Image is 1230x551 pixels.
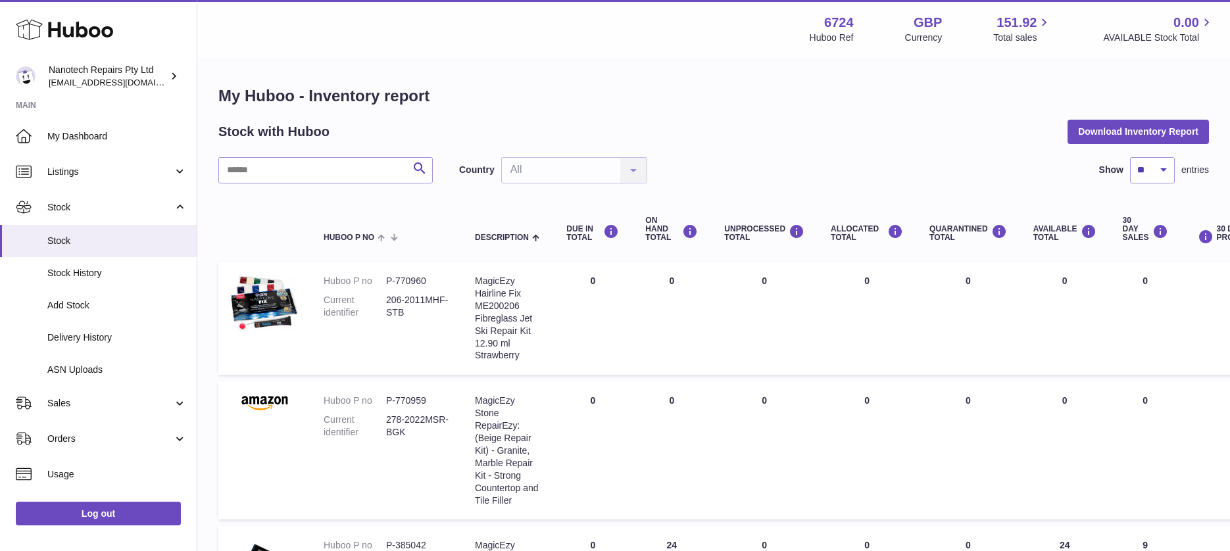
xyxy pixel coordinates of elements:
[324,414,386,439] dt: Current identifier
[47,364,187,376] span: ASN Uploads
[914,14,942,32] strong: GBP
[810,32,854,44] div: Huboo Ref
[553,381,632,519] td: 0
[1123,216,1168,243] div: 30 DAY SALES
[905,32,943,44] div: Currency
[632,262,711,375] td: 0
[724,224,804,242] div: UNPROCESSED Total
[632,381,711,519] td: 0
[818,262,916,375] td: 0
[47,468,187,481] span: Usage
[47,201,173,214] span: Stock
[475,275,540,362] div: MagicEzy Hairline Fix ME200206 Fibreglass Jet Ski Repair Kit 12.90 ml Strawberry
[1020,262,1110,375] td: 0
[1173,14,1199,32] span: 0.00
[324,395,386,407] dt: Huboo P no
[232,275,297,332] img: product image
[47,397,173,410] span: Sales
[1033,224,1096,242] div: AVAILABLE Total
[49,77,193,87] span: [EMAIL_ADDRESS][DOMAIN_NAME]
[1020,381,1110,519] td: 0
[232,395,297,410] img: product image
[1103,32,1214,44] span: AVAILABLE Stock Total
[218,85,1209,107] h1: My Huboo - Inventory report
[1099,164,1123,176] label: Show
[218,123,330,141] h2: Stock with Huboo
[818,381,916,519] td: 0
[996,14,1037,32] span: 151.92
[824,14,854,32] strong: 6724
[47,299,187,312] span: Add Stock
[929,224,1007,242] div: QUARANTINED Total
[966,395,971,406] span: 0
[475,233,529,242] span: Description
[47,235,187,247] span: Stock
[645,216,698,243] div: ON HAND Total
[459,164,495,176] label: Country
[831,224,903,242] div: ALLOCATED Total
[386,395,449,407] dd: P-770959
[47,267,187,279] span: Stock History
[324,233,374,242] span: Huboo P no
[1110,262,1181,375] td: 0
[16,502,181,525] a: Log out
[1181,164,1209,176] span: entries
[47,331,187,344] span: Delivery History
[966,275,971,286] span: 0
[47,433,173,445] span: Orders
[49,64,167,89] div: Nanotech Repairs Pty Ltd
[324,275,386,287] dt: Huboo P no
[711,262,818,375] td: 0
[47,130,187,143] span: My Dashboard
[993,32,1052,44] span: Total sales
[1110,381,1181,519] td: 0
[386,414,449,439] dd: 278-2022MSR-BGK
[553,262,632,375] td: 0
[16,66,36,86] img: info@nanotechrepairs.com
[475,395,540,506] div: MagicEzy Stone RepairEzy: (Beige Repair Kit) - Granite, Marble Repair Kit - Strong Countertop and...
[386,275,449,287] dd: P-770960
[966,540,971,550] span: 0
[324,294,386,319] dt: Current identifier
[711,381,818,519] td: 0
[47,166,173,178] span: Listings
[566,224,619,242] div: DUE IN TOTAL
[993,14,1052,44] a: 151.92 Total sales
[386,294,449,319] dd: 206-2011MHF-STB
[1068,120,1209,143] button: Download Inventory Report
[1103,14,1214,44] a: 0.00 AVAILABLE Stock Total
